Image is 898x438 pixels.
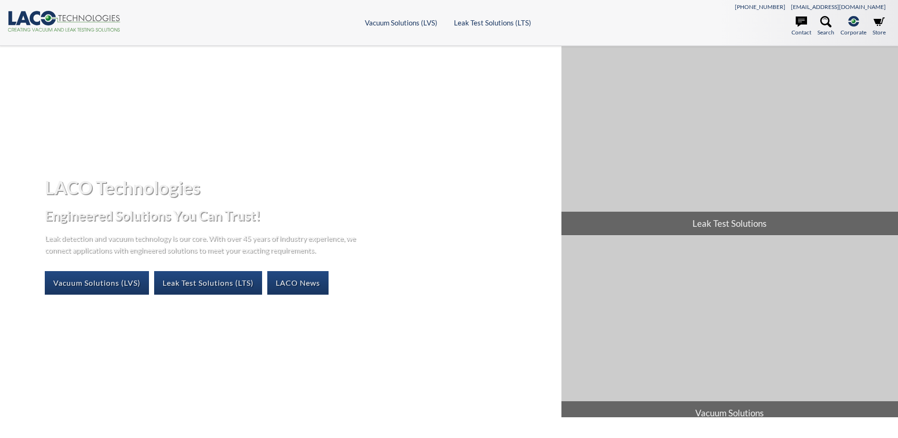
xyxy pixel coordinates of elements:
h1: LACO Technologies [45,176,553,199]
a: Leak Test Solutions (LTS) [454,18,531,27]
a: Vacuum Solutions (LVS) [45,271,149,295]
a: Leak Test Solutions (LTS) [154,271,262,295]
p: Leak detection and vacuum technology is our core. With over 45 years of industry experience, we c... [45,232,361,256]
a: Store [873,16,886,37]
h2: Engineered Solutions You Can Trust! [45,207,553,224]
a: [PHONE_NUMBER] [735,3,785,10]
a: [EMAIL_ADDRESS][DOMAIN_NAME] [791,3,886,10]
span: Vacuum Solutions [561,401,898,425]
a: Leak Test Solutions [561,46,898,235]
span: Leak Test Solutions [561,212,898,235]
span: Corporate [840,28,866,37]
a: Search [817,16,834,37]
a: LACO News [267,271,329,295]
a: Vacuum Solutions [561,236,898,425]
a: Contact [791,16,811,37]
a: Vacuum Solutions (LVS) [365,18,437,27]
